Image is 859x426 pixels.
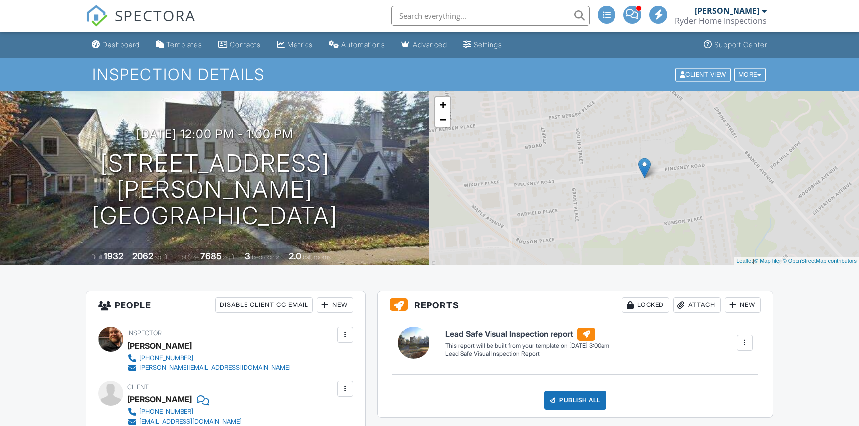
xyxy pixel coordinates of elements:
a: Settings [459,36,506,54]
div: Automations [341,40,385,49]
div: | [734,257,859,265]
a: [PHONE_NUMBER] [127,407,242,417]
span: bathrooms [303,253,331,261]
a: Dashboard [88,36,144,54]
div: 2.0 [289,251,301,261]
div: 1932 [104,251,123,261]
a: [PERSON_NAME][EMAIL_ADDRESS][DOMAIN_NAME] [127,363,291,373]
span: bedrooms [252,253,279,261]
h1: Inspection Details [92,66,767,83]
span: Built [91,253,102,261]
h3: People [86,291,365,319]
div: Client View [675,68,731,81]
div: 3 [245,251,250,261]
span: SPECTORA [115,5,196,26]
a: Templates [152,36,206,54]
div: Locked [622,297,669,313]
a: Leaflet [736,258,753,264]
a: Metrics [273,36,317,54]
a: Support Center [700,36,771,54]
div: Templates [166,40,202,49]
span: Inspector [127,329,162,337]
span: Lot Size [178,253,199,261]
span: sq. ft. [155,253,169,261]
input: Search everything... [391,6,590,26]
div: Contacts [230,40,261,49]
div: This report will be built from your template on [DATE] 3:00am [445,342,609,350]
a: [PHONE_NUMBER] [127,353,291,363]
div: Disable Client CC Email [215,297,313,313]
span: sq.ft. [223,253,236,261]
a: Advanced [397,36,451,54]
div: Attach [673,297,721,313]
div: [PHONE_NUMBER] [139,408,193,416]
div: [PERSON_NAME] [127,338,192,353]
div: Dashboard [102,40,140,49]
a: © OpenStreetMap contributors [783,258,857,264]
a: © MapTiler [754,258,781,264]
span: Client [127,383,149,391]
div: 7685 [200,251,222,261]
div: Lead Safe Visual Inspection Report [445,350,609,358]
a: Zoom in [435,97,450,112]
div: More [734,68,766,81]
div: 2062 [132,251,153,261]
a: Contacts [214,36,265,54]
div: [EMAIL_ADDRESS][DOMAIN_NAME] [139,418,242,426]
a: Client View [675,70,733,78]
a: Automations (Advanced) [325,36,389,54]
div: [PERSON_NAME] [695,6,759,16]
a: SPECTORA [86,13,196,34]
h3: Reports [378,291,773,319]
h6: Lead Safe Visual Inspection report [445,328,609,341]
div: Publish All [544,391,606,410]
h1: [STREET_ADDRESS][PERSON_NAME] [GEOGRAPHIC_DATA] [16,150,414,229]
div: [PHONE_NUMBER] [139,354,193,362]
div: Advanced [413,40,447,49]
img: The Best Home Inspection Software - Spectora [86,5,108,27]
a: Zoom out [435,112,450,127]
div: [PERSON_NAME] [127,392,192,407]
h3: [DATE] 12:00 pm - 1:00 pm [136,127,293,141]
div: [PERSON_NAME][EMAIL_ADDRESS][DOMAIN_NAME] [139,364,291,372]
div: Metrics [287,40,313,49]
div: Support Center [714,40,767,49]
div: Settings [474,40,502,49]
div: New [725,297,761,313]
div: New [317,297,353,313]
div: Ryder Home Inspections [675,16,767,26]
